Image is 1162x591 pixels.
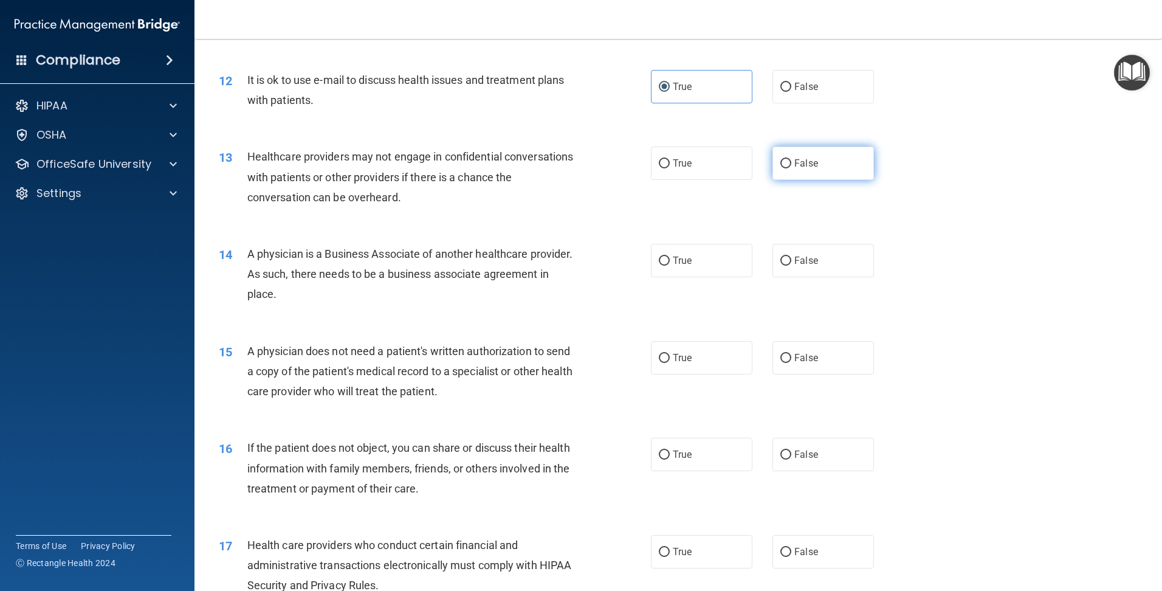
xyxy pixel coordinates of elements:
input: True [659,451,670,460]
span: It is ok to use e-mail to discuss health issues and treatment plans with patients. [247,74,565,106]
button: Open Resource Center [1114,55,1150,91]
a: Settings [15,186,177,201]
span: 16 [219,441,232,456]
input: False [780,451,791,460]
span: 17 [219,539,232,553]
iframe: Drift Widget Chat Controller [1101,507,1147,553]
span: False [794,449,818,460]
span: True [673,81,692,92]
span: Healthcare providers may not engage in confidential conversations with patients or other provider... [247,150,574,203]
span: False [794,157,818,169]
span: 14 [219,247,232,262]
input: True [659,83,670,92]
span: True [673,449,692,460]
h4: Compliance [36,52,120,69]
p: OSHA [36,128,67,142]
span: False [794,352,818,364]
p: HIPAA [36,98,67,113]
input: True [659,257,670,266]
span: False [794,81,818,92]
span: False [794,546,818,558]
a: Terms of Use [16,540,66,552]
span: If the patient does not object, you can share or discuss their health information with family mem... [247,441,570,494]
img: PMB logo [15,13,180,37]
span: 12 [219,74,232,88]
span: 15 [219,345,232,359]
a: OSHA [15,128,177,142]
input: False [780,548,791,557]
a: OfficeSafe University [15,157,177,171]
input: True [659,548,670,557]
input: False [780,159,791,168]
span: 13 [219,150,232,165]
span: True [673,352,692,364]
span: True [673,157,692,169]
input: False [780,257,791,266]
a: HIPAA [15,98,177,113]
span: Ⓒ Rectangle Health 2024 [16,557,115,569]
span: False [794,255,818,266]
input: True [659,159,670,168]
input: True [659,354,670,363]
p: OfficeSafe University [36,157,151,171]
span: True [673,255,692,266]
input: False [780,354,791,363]
span: True [673,546,692,558]
p: Settings [36,186,81,201]
a: Privacy Policy [81,540,136,552]
input: False [780,83,791,92]
span: A physician does not need a patient's written authorization to send a copy of the patient's medic... [247,345,572,398]
span: A physician is a Business Associate of another healthcare provider. As such, there needs to be a ... [247,247,573,300]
